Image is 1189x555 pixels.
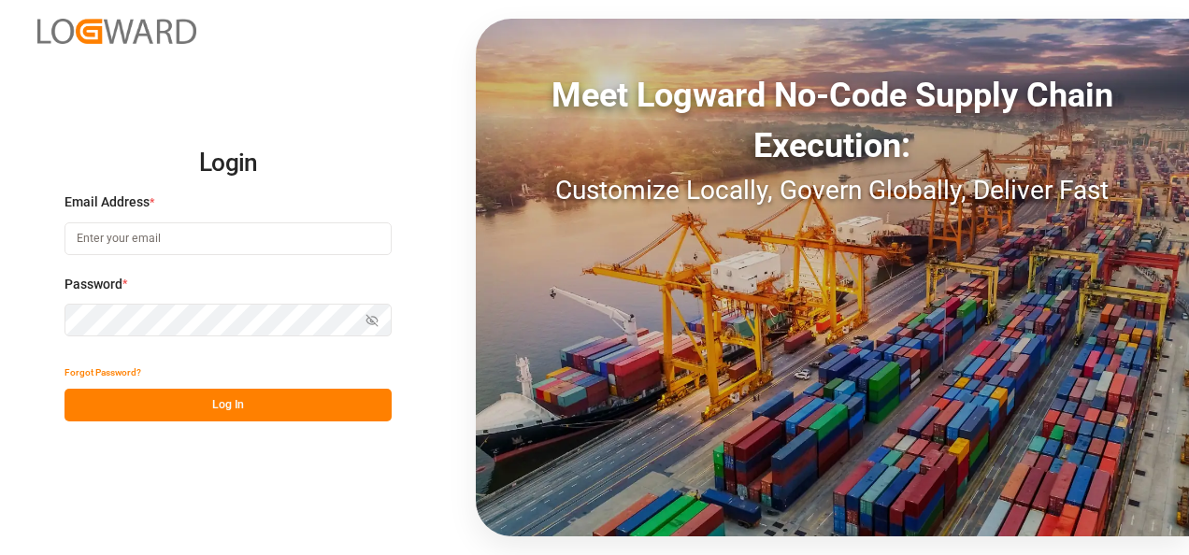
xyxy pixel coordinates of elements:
h2: Login [64,134,392,193]
span: Password [64,275,122,294]
div: Customize Locally, Govern Globally, Deliver Fast [476,171,1189,210]
button: Log In [64,389,392,421]
span: Email Address [64,192,150,212]
input: Enter your email [64,222,392,255]
div: Meet Logward No-Code Supply Chain Execution: [476,70,1189,171]
img: Logward_new_orange.png [37,19,196,44]
button: Forgot Password? [64,356,141,389]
